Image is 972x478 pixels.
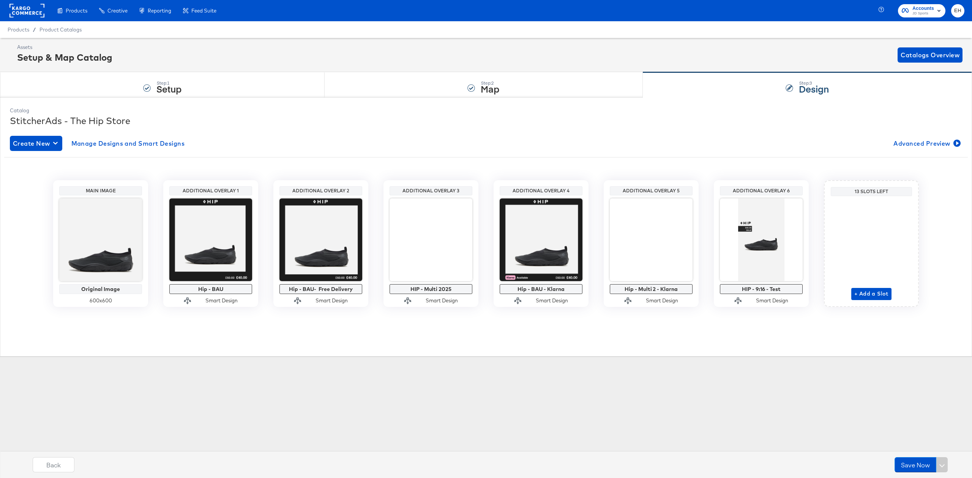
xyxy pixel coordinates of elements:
[171,188,250,194] div: Additional Overlay 1
[391,286,470,292] div: HIP - Multi 2025
[171,286,250,292] div: Hip - BAU
[66,8,87,14] span: Products
[17,44,112,51] div: Assets
[799,80,829,86] div: Step: 3
[59,297,142,304] div: 600 x 600
[61,286,140,292] div: Original Image
[502,286,581,292] div: Hip - BAU - Klarna
[8,27,29,33] span: Products
[316,297,348,304] div: Smart Design
[951,4,964,17] button: EH
[799,82,829,95] strong: Design
[898,4,945,17] button: AccountsJD Sports
[391,188,470,194] div: Additional Overlay 3
[912,5,934,13] span: Accounts
[33,457,74,472] button: Back
[68,136,188,151] button: Manage Designs and Smart Designs
[912,11,934,17] span: JD Sports
[722,188,801,194] div: Additional Overlay 6
[756,297,788,304] div: Smart Design
[901,50,959,60] span: Catalogs Overview
[13,138,59,149] span: Create New
[833,189,910,195] div: 13 Slots Left
[61,188,140,194] div: Main Image
[612,286,691,292] div: Hip - Multi 2 - Klarna
[502,188,581,194] div: Additional Overlay 4
[851,288,892,300] button: + Add a Slot
[29,27,39,33] span: /
[281,188,360,194] div: Additional Overlay 2
[17,51,112,64] div: Setup & Map Catalog
[71,138,185,149] span: Manage Designs and Smart Designs
[646,297,678,304] div: Smart Design
[481,80,499,86] div: Step: 2
[156,82,181,95] strong: Setup
[612,188,691,194] div: Additional Overlay 5
[10,114,962,127] div: StitcherAds - The Hip Store
[854,289,888,299] span: + Add a Slot
[10,107,962,114] div: Catalog
[893,138,959,149] span: Advanced Preview
[191,8,216,14] span: Feed Suite
[39,27,82,33] a: Product Catalogs
[890,136,962,151] button: Advanced Preview
[107,8,128,14] span: Creative
[481,82,499,95] strong: Map
[426,297,458,304] div: Smart Design
[281,286,360,292] div: Hip - BAU- Free Delivery
[536,297,568,304] div: Smart Design
[954,6,961,15] span: EH
[156,80,181,86] div: Step: 1
[10,136,62,151] button: Create New
[148,8,171,14] span: Reporting
[895,457,936,472] button: Save Now
[205,297,238,304] div: Smart Design
[898,47,963,63] button: Catalogs Overview
[722,286,801,292] div: HIP - 9:16 - Test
